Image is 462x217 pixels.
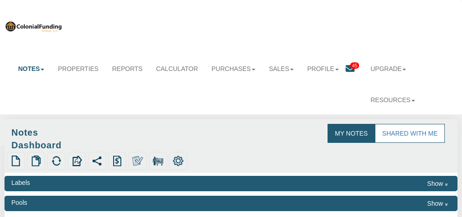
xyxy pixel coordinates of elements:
[149,59,205,79] a: Calculator
[11,178,30,187] div: Labels
[205,59,262,79] a: Purchases
[364,59,413,79] a: Upgrade
[152,156,163,166] img: for_sale.png
[105,59,149,79] a: Reports
[262,59,300,79] a: Sales
[71,156,82,166] img: export.svg
[424,198,451,209] button: Show
[364,90,422,110] a: Resources
[350,62,359,69] span: 45
[300,59,346,79] a: Profile
[11,59,51,79] a: Notes
[51,156,62,166] img: refresh.png
[424,178,451,189] button: Show
[11,126,90,152] div: Notes Dashboard
[5,20,62,32] img: 569736
[132,156,143,166] img: make_own.png
[173,156,184,166] img: settings.png
[11,198,27,207] div: Pools
[31,156,42,166] img: copy.png
[92,156,102,166] img: share.svg
[346,59,364,80] a: 45
[51,59,105,79] a: Properties
[10,156,21,166] img: new.png
[112,156,123,166] img: history.png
